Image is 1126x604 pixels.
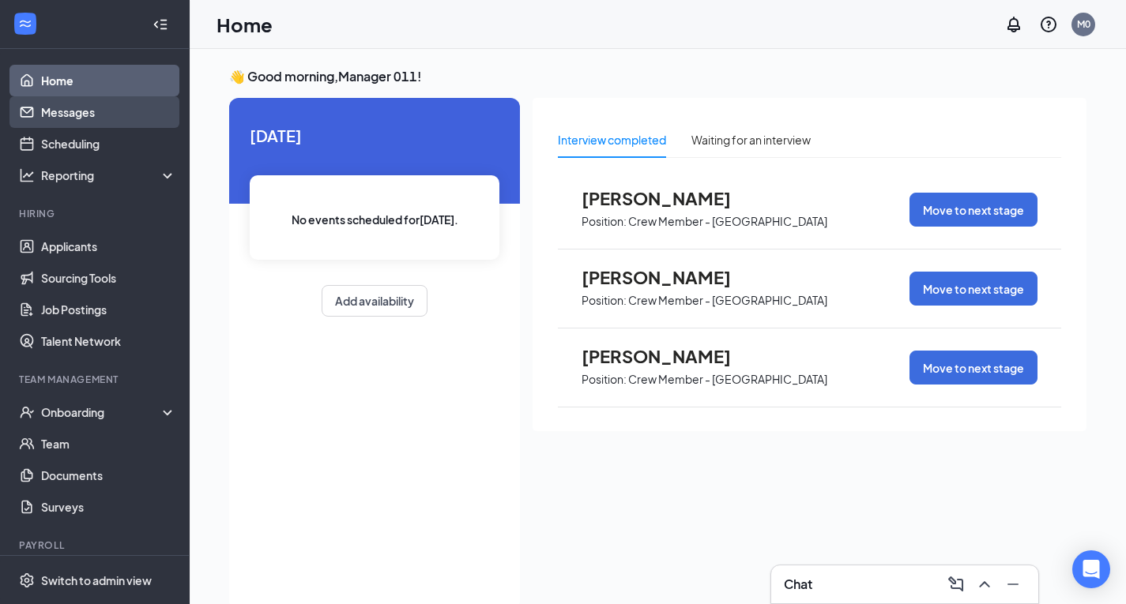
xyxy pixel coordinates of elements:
p: Crew Member - [GEOGRAPHIC_DATA] [628,293,827,308]
span: No events scheduled for [DATE] . [292,211,458,228]
svg: ChevronUp [975,575,994,594]
h1: Home [217,11,273,38]
p: Crew Member - [GEOGRAPHIC_DATA] [628,214,827,229]
div: Open Intercom Messenger [1072,550,1110,588]
div: M0 [1077,17,1090,31]
span: [PERSON_NAME] [582,188,755,208]
svg: QuestionInfo [1039,15,1058,34]
span: [DATE] [250,123,499,148]
svg: Minimize [1004,575,1022,594]
svg: Collapse [153,17,168,32]
svg: WorkstreamLogo [17,16,33,32]
div: Switch to admin view [41,572,152,588]
a: Surveys [41,491,176,523]
svg: Settings [19,572,35,588]
div: Waiting for an interview [691,131,811,148]
div: Hiring [19,207,173,220]
span: [PERSON_NAME] [582,346,755,366]
div: Team Management [19,373,173,386]
div: Payroll [19,538,173,552]
p: Crew Member - [GEOGRAPHIC_DATA] [628,372,827,387]
a: Home [41,65,176,96]
button: Move to next stage [909,351,1038,385]
svg: Analysis [19,167,35,183]
svg: UserCheck [19,404,35,420]
a: Team [41,428,176,460]
div: Reporting [41,167,177,183]
svg: ComposeMessage [947,575,966,594]
h3: Chat [784,576,812,593]
p: Position: [582,293,627,308]
a: Applicants [41,231,176,262]
p: Position: [582,214,627,229]
button: Move to next stage [909,193,1038,227]
svg: Notifications [1004,15,1023,34]
span: [PERSON_NAME] [582,267,755,287]
a: Job Postings [41,294,176,325]
button: Move to next stage [909,272,1038,306]
button: Minimize [1000,572,1026,597]
a: Documents [41,460,176,491]
div: Interview completed [558,131,666,148]
p: Position: [582,372,627,387]
button: ComposeMessage [943,572,969,597]
a: Sourcing Tools [41,262,176,294]
button: ChevronUp [972,572,997,597]
a: Messages [41,96,176,128]
button: Add availability [322,285,427,317]
div: Onboarding [41,404,163,420]
h3: 👋 Good morning, Manager 011 ! [229,68,1086,85]
a: Scheduling [41,128,176,159]
a: Talent Network [41,325,176,357]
